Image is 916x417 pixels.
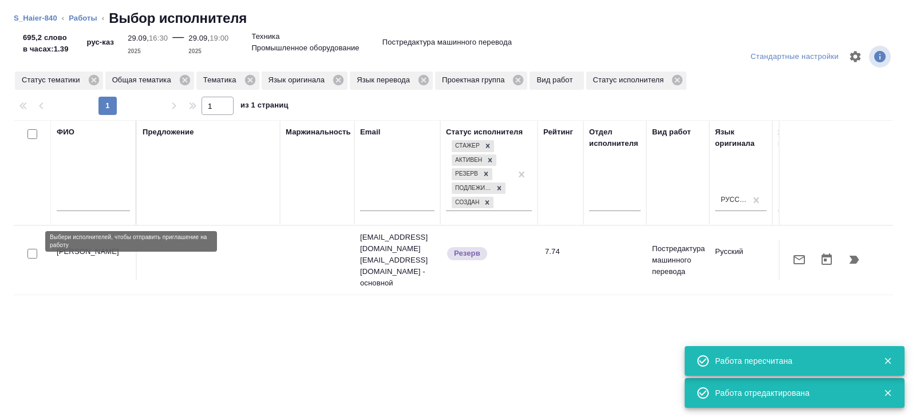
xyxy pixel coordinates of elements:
div: 7.74 [545,246,578,257]
td: Русский [709,240,772,280]
td: [PERSON_NAME] [51,240,137,280]
p: Общая тематика [112,74,175,86]
p: 695,2 слово [23,32,69,43]
div: Вид работ [652,126,691,138]
div: Язык перевода [350,72,433,90]
div: Проектная группа [435,72,527,90]
div: Стажер, Активен, Резерв, Подлежит внедрению, Создан [451,167,493,181]
div: Предложение [143,126,194,138]
div: На крайний случай: тут высокое качество, но есть другие проблемы [446,246,532,261]
div: Работа пересчитана [715,355,866,367]
div: Язык оригинала [262,72,348,90]
p: Проектная группа [442,74,508,86]
p: Постредактура машинного перевода [652,243,704,277]
p: [EMAIL_ADDRESS][DOMAIN_NAME] [360,232,435,255]
div: Тематика [196,72,259,90]
button: Закрыть [876,356,899,366]
td: Казахский [772,240,835,280]
li: ‹ [62,13,64,24]
div: Отдел исполнителя [589,126,641,149]
p: Статус тематики [22,74,84,86]
nav: breadcrumb [14,9,902,27]
p: Тематика [203,74,240,86]
div: Общая тематика [105,72,194,90]
div: Статус тематики [15,72,103,90]
div: Резерв [452,168,480,180]
div: ФИО [57,126,74,138]
div: Рейтинг [543,126,573,138]
li: ‹ [102,13,104,24]
p: 16:30 [149,34,168,42]
p: Постредактура машинного перевода [382,37,512,48]
div: Статус исполнителя [446,126,523,138]
div: Маржинальность [286,126,351,138]
button: Продолжить [840,246,868,273]
div: Статус исполнителя [586,72,687,90]
div: Стажер, Активен, Резерв, Подлежит внедрению, Создан [451,181,507,196]
div: Активен [452,154,484,166]
div: — [172,27,184,57]
p: 19:00 [210,34,228,42]
p: Язык перевода [357,74,414,86]
div: Стажер, Активен, Резерв, Подлежит внедрению, Создан [451,153,498,168]
div: split button [748,48,842,66]
span: Настроить таблицу [842,43,869,70]
a: Работы [69,14,97,22]
div: Подлежит внедрению [452,182,493,194]
div: Язык оригинала [715,126,767,149]
span: Посмотреть информацию [869,46,893,67]
div: Стажер, Активен, Резерв, Подлежит внедрению, Создан [451,196,495,210]
div: Работа отредактирована [715,387,866,399]
p: Язык оригинала [269,74,329,86]
a: S_Haier-840 [14,14,57,22]
p: [EMAIL_ADDRESS][DOMAIN_NAME] - основной [360,255,435,289]
span: из 1 страниц [240,98,289,115]
div: Стажер, Активен, Резерв, Подлежит внедрению, Создан [451,139,495,153]
p: 29.09, [128,34,149,42]
div: Email [360,126,380,138]
div: Создан [452,197,481,209]
h2: Выбор исполнителя [109,9,247,27]
button: Открыть календарь загрузки [813,246,840,273]
div: Стажер [452,140,481,152]
div: Язык перевода [778,126,830,149]
p: Резерв [454,248,480,259]
p: Статус исполнителя [593,74,668,86]
button: Закрыть [876,388,899,398]
button: Отправить предложение о работе [785,246,813,273]
p: Вид работ [536,74,577,86]
p: Техника [251,31,279,42]
p: 29.09, [188,34,210,42]
div: Русский [721,195,747,205]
